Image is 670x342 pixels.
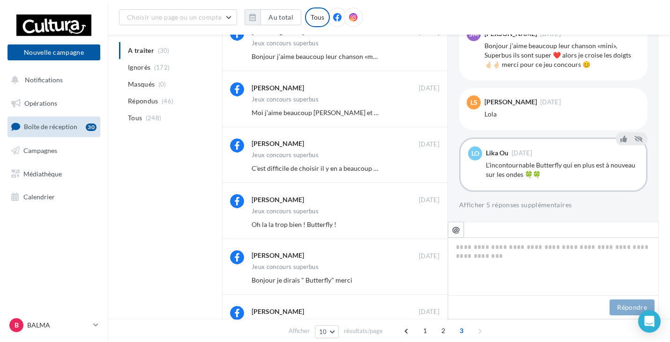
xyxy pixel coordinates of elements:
[128,113,142,123] span: Tous
[24,99,57,107] span: Opérations
[252,276,352,284] span: Bonjour je dirais " Butterfly" merci
[448,222,464,238] button: @
[417,323,432,338] span: 1
[252,251,304,260] div: [PERSON_NAME]
[344,327,383,335] span: résultats/page
[128,96,158,106] span: Répondus
[486,150,508,156] div: Lika Ou
[419,140,439,149] span: [DATE]
[7,44,100,60] button: Nouvelle campagne
[245,9,301,25] button: Au total
[454,323,469,338] span: 3
[23,146,57,154] span: Campagnes
[315,325,339,338] button: 10
[484,41,640,69] div: Bonjour j’aime beaucoup leur chanson «mini», Superbus ils sont super ❤️ alors je croise les doigt...
[6,70,98,90] button: Notifications
[162,97,173,105] span: (46)
[252,195,304,204] div: [PERSON_NAME]
[419,196,439,204] span: [DATE]
[128,63,150,72] span: Ignorés
[252,208,319,214] div: Jeux concours superbus
[419,308,439,316] span: [DATE]
[470,98,477,107] span: LS
[319,328,327,335] span: 10
[486,160,639,179] div: L'incontournable Butterfly qui en plus est à nouveau sur les ondes 🍀🍀
[252,164,597,172] span: C’est difficile de choisir il y en a beaucoup de super 😊 ma préférée est, je dirai, «a la chaîne ...
[27,320,89,330] p: BALMA
[24,123,77,131] span: Boîte de réception
[6,141,102,160] a: Campagnes
[252,52,640,60] span: Bonjour j’aime beaucoup leur chanson «mini», Superbus ils sont super ❤️ alors je croise les doigt...
[484,30,537,37] div: [PERSON_NAME]
[419,84,439,93] span: [DATE]
[6,164,102,184] a: Médiathèque
[484,109,640,119] div: Lola
[512,150,532,156] span: [DATE]
[252,220,336,228] span: Oh la la trop bien ! Butterfly !
[252,152,319,158] div: Jeux concours superbus
[252,96,319,102] div: Jeux concours superbus
[25,76,63,84] span: Notifications
[452,225,460,233] i: @
[158,80,166,88] span: (0)
[128,80,155,89] span: Masqués
[252,139,304,148] div: [PERSON_NAME]
[459,199,572,211] button: Afficher 5 réponses supplémentaires
[261,9,301,25] button: Au total
[540,31,561,37] span: [DATE]
[484,99,537,105] div: [PERSON_NAME]
[6,187,102,207] a: Calendrier
[154,64,170,71] span: (172)
[86,124,97,131] div: 30
[289,327,310,335] span: Afficher
[7,316,100,334] a: B BALMA
[419,252,439,261] span: [DATE]
[252,307,304,316] div: [PERSON_NAME]
[638,310,661,333] div: Open Intercom Messenger
[610,299,655,315] button: Répondre
[252,264,319,270] div: Jeux concours superbus
[436,323,451,338] span: 2
[540,99,561,105] span: [DATE]
[6,116,102,137] a: Boîte de réception30
[471,149,479,158] span: LO
[6,94,102,113] a: Opérations
[127,13,222,21] span: Choisir une page ou un compte
[146,114,162,122] span: (248)
[305,7,330,27] div: Tous
[119,9,237,25] button: Choisir une page ou un compte
[15,320,19,330] span: B
[23,169,62,177] span: Médiathèque
[252,83,304,93] div: [PERSON_NAME]
[23,193,55,201] span: Calendrier
[252,40,319,46] div: Jeux concours superbus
